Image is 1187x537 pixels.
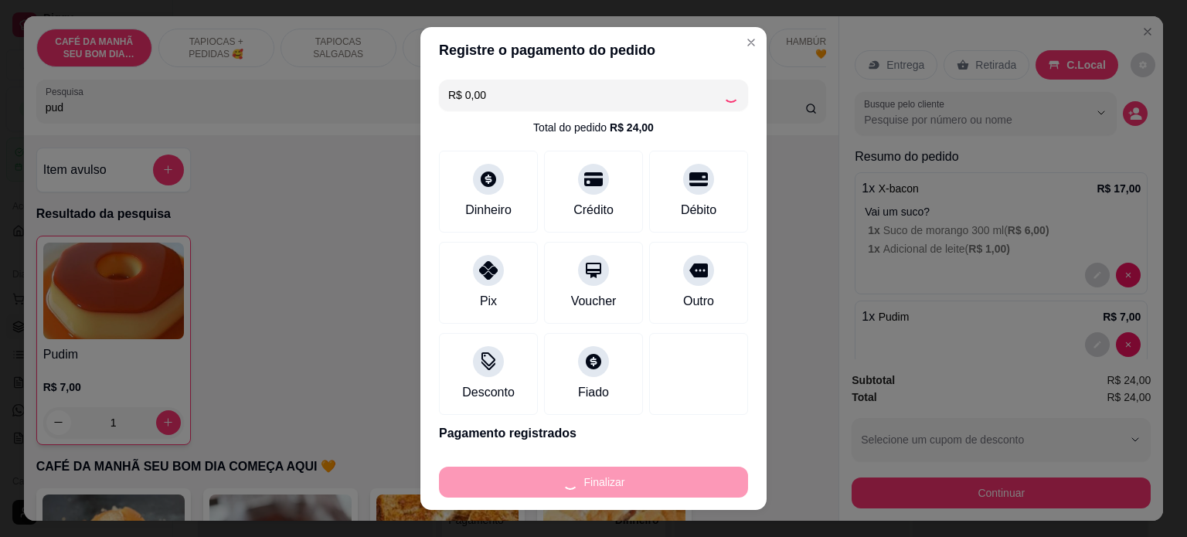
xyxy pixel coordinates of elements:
header: Registre o pagamento do pedido [420,27,767,73]
button: Close [739,30,764,55]
div: Desconto [462,383,515,402]
input: Ex.: hambúrguer de cordeiro [448,80,723,110]
div: Loading [723,87,739,103]
div: Total do pedido [533,120,654,135]
div: Débito [681,201,716,219]
div: R$ 24,00 [610,120,654,135]
p: Pagamento registrados [439,424,748,443]
div: Crédito [573,201,614,219]
div: Voucher [571,292,617,311]
div: Fiado [578,383,609,402]
div: Outro [683,292,714,311]
div: Pix [480,292,497,311]
div: Dinheiro [465,201,512,219]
